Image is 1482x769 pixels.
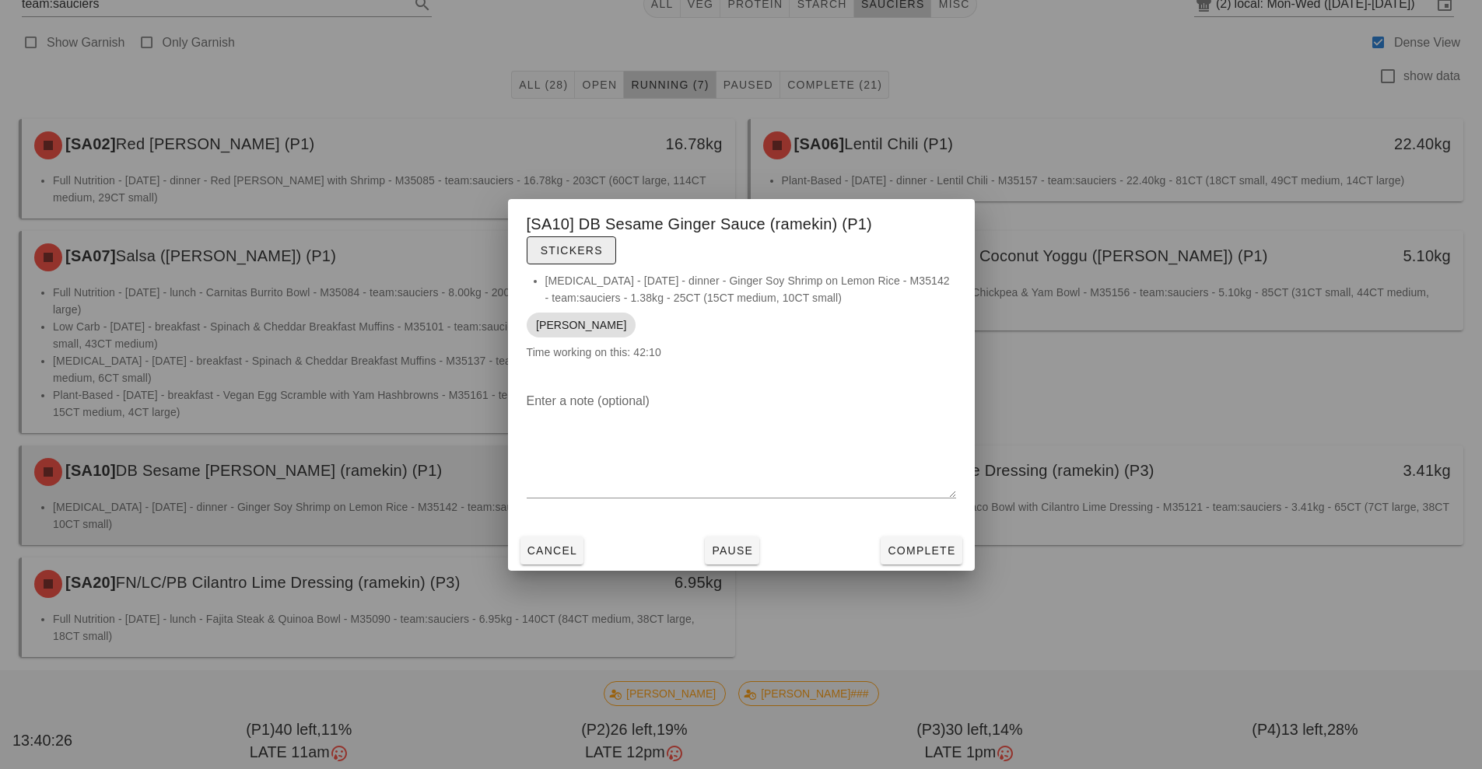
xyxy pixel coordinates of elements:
[527,544,578,557] span: Cancel
[508,272,975,376] div: Time working on this: 42:10
[536,313,626,337] span: [PERSON_NAME]
[508,199,975,272] div: [SA10] DB Sesame Ginger Sauce (ramekin) (P1)
[887,544,955,557] span: Complete
[520,537,584,565] button: Cancel
[527,236,616,264] button: Stickers
[881,537,962,565] button: Complete
[705,537,759,565] button: Pause
[711,544,753,557] span: Pause
[545,272,956,306] li: [MEDICAL_DATA] - [DATE] - dinner - Ginger Soy Shrimp on Lemon Rice - M35142 - team:sauciers - 1.3...
[540,244,603,257] span: Stickers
